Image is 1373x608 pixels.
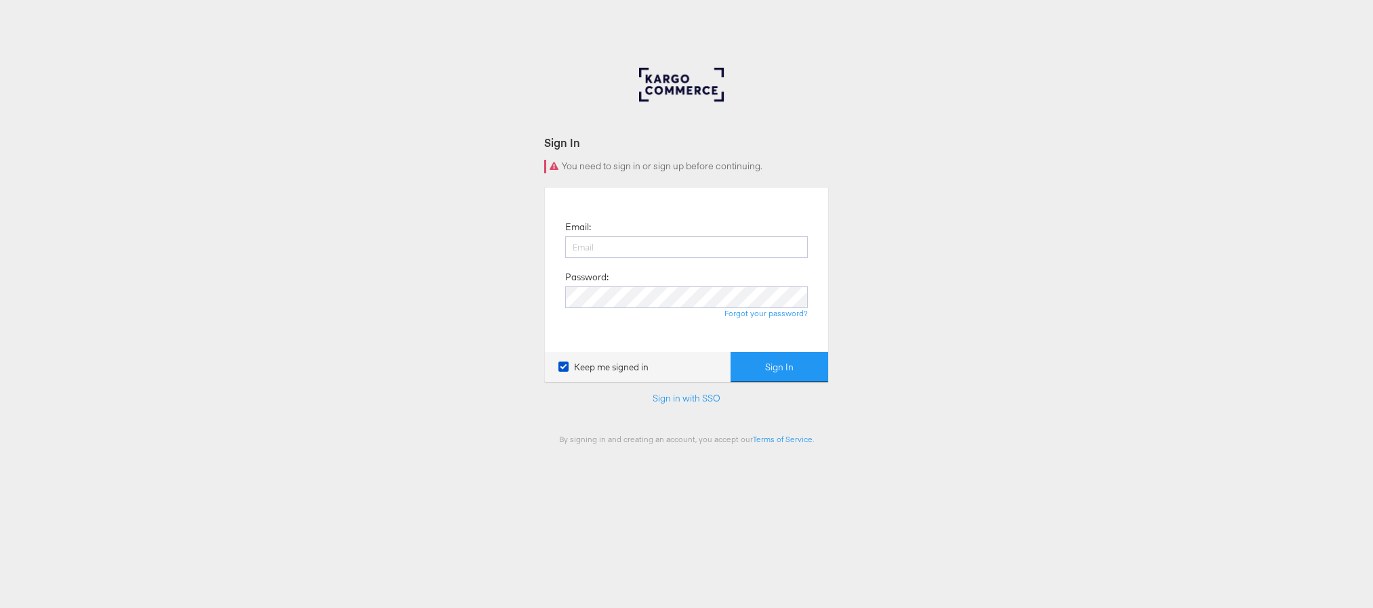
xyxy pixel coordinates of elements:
label: Password: [565,271,609,284]
div: Sign In [544,135,829,150]
label: Email: [565,221,591,234]
input: Email [565,236,808,258]
label: Keep me signed in [558,361,649,374]
div: You need to sign in or sign up before continuing. [544,160,829,173]
button: Sign In [731,352,828,383]
div: By signing in and creating an account, you accept our . [544,434,829,444]
a: Terms of Service [753,434,813,444]
a: Forgot your password? [724,308,808,318]
a: Sign in with SSO [653,392,720,404]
